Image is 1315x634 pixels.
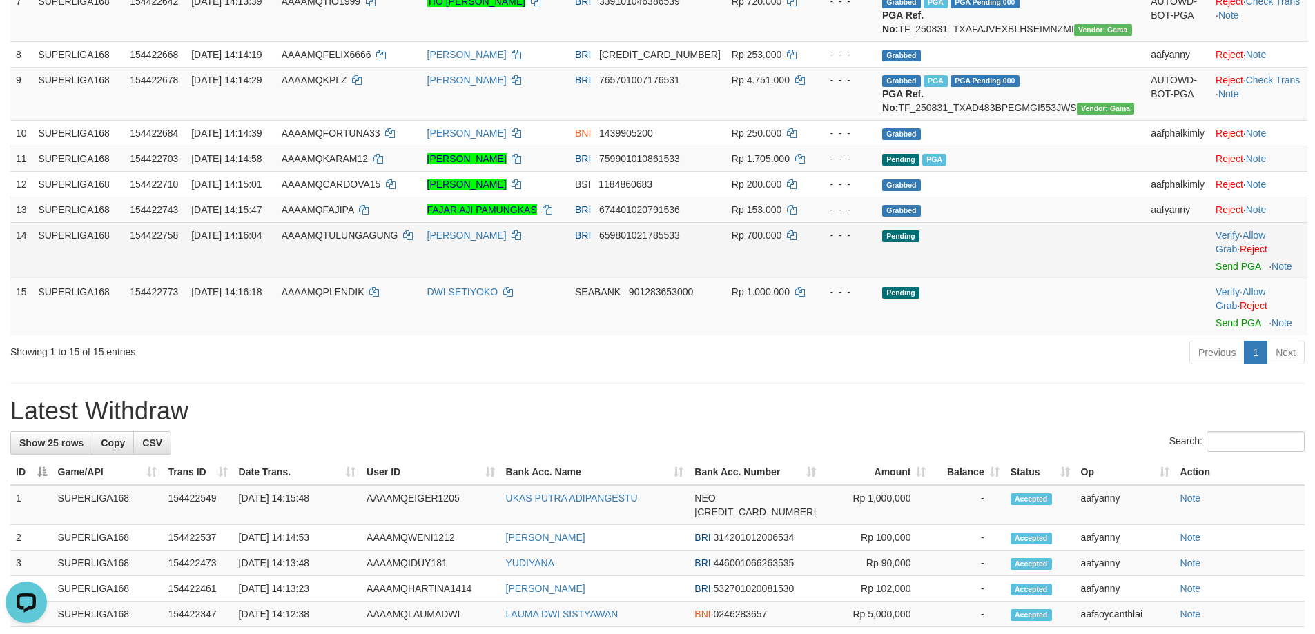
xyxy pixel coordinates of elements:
[1216,317,1260,328] a: Send PGA
[1216,204,1243,215] a: Reject
[821,602,931,627] td: Rp 5,000,000
[10,120,32,146] td: 10
[130,153,178,164] span: 154422703
[1246,204,1267,215] a: Note
[10,67,32,120] td: 9
[282,179,381,190] span: AAAAMQCARDOVA15
[922,154,946,166] span: Marked by aafsengchandara
[1216,179,1243,190] a: Reject
[575,286,621,297] span: SEABANK
[233,485,362,525] td: [DATE] 14:15:48
[732,128,781,139] span: Rp 250.000
[1246,75,1301,86] a: Check Trans
[1011,558,1052,570] span: Accepted
[1267,341,1305,364] a: Next
[130,75,178,86] span: 154422678
[817,177,871,191] div: - - -
[575,230,591,241] span: BRI
[1075,576,1175,602] td: aafyanny
[191,204,262,215] span: [DATE] 14:15:47
[1180,608,1201,620] a: Note
[1175,459,1305,485] th: Action
[882,10,924,34] b: PGA Ref. No:
[10,431,92,455] a: Show 25 rows
[1145,41,1210,67] td: aafyanny
[1246,179,1267,190] a: Note
[191,179,262,190] span: [DATE] 14:15:01
[817,228,871,242] div: - - -
[1272,317,1292,328] a: Note
[282,75,347,86] span: AAAAMQKPLZ
[282,204,354,215] span: AAAAMQFAJIPA
[599,128,653,139] span: Copy 1439905200 to clipboard
[694,532,710,543] span: BRI
[10,485,52,525] td: 1
[575,204,591,215] span: BRI
[1216,75,1243,86] a: Reject
[130,230,178,241] span: 154422758
[882,88,924,113] b: PGA Ref. No:
[599,230,680,241] span: Copy 659801021785533 to clipboard
[233,576,362,602] td: [DATE] 14:13:23
[882,154,919,166] span: Pending
[427,75,507,86] a: [PERSON_NAME]
[714,608,768,620] span: Copy 0246283657 to clipboard
[732,153,790,164] span: Rp 1.705.000
[1210,120,1307,146] td: ·
[10,279,32,335] td: 15
[142,437,162,448] span: CSV
[101,437,125,448] span: Copy
[598,179,652,190] span: Copy 1184860683 to clipboard
[951,75,1020,87] span: PGA Pending
[817,48,871,61] div: - - -
[714,557,795,568] span: Copy 446001066263535 to clipboard
[191,128,262,139] span: [DATE] 14:14:39
[191,75,262,86] span: [DATE] 14:14:29
[1075,459,1175,485] th: Op: activate to sort column ascending
[882,50,921,61] span: Grabbed
[130,128,178,139] span: 154422684
[694,493,715,504] span: NEO
[10,339,538,359] div: Showing 1 to 15 of 15 entries
[233,551,362,576] td: [DATE] 14:13:48
[1210,67,1307,120] td: · ·
[10,197,32,222] td: 13
[882,230,919,242] span: Pending
[10,171,32,197] td: 12
[1180,583,1201,594] a: Note
[629,286,693,297] span: Copy 901283653000 to clipboard
[1145,171,1210,197] td: aafphalkimly
[282,230,398,241] span: AAAAMQTULUNGAGUNG
[1180,532,1201,543] a: Note
[1210,279,1307,335] td: · ·
[1210,146,1307,171] td: ·
[32,146,124,171] td: SUPERLIGA168
[931,602,1004,627] td: -
[817,152,871,166] div: - - -
[1216,49,1243,60] a: Reject
[599,204,680,215] span: Copy 674401020791536 to clipboard
[882,75,921,87] span: Grabbed
[1075,602,1175,627] td: aafsoycanthlai
[1210,171,1307,197] td: ·
[924,75,948,87] span: Marked by aafsengchandara
[162,525,233,551] td: 154422537
[6,6,47,47] button: Open LiveChat chat widget
[1246,128,1267,139] a: Note
[732,49,781,60] span: Rp 253.000
[1180,493,1201,504] a: Note
[1145,197,1210,222] td: aafyanny
[1169,431,1305,452] label: Search:
[282,128,380,139] span: AAAAMQFORTUNA33
[877,67,1145,120] td: TF_250831_TXAD483BPEGMGI553JWS
[732,286,790,297] span: Rp 1.000.000
[1011,609,1052,621] span: Accepted
[130,204,178,215] span: 154422743
[233,459,362,485] th: Date Trans.: activate to sort column ascending
[1145,67,1210,120] td: AUTOWD-BOT-PGA
[162,485,233,525] td: 154422549
[732,75,790,86] span: Rp 4.751.000
[1074,24,1132,36] span: Vendor URL: https://trx31.1velocity.biz
[694,557,710,568] span: BRI
[10,397,1305,425] h1: Latest Withdraw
